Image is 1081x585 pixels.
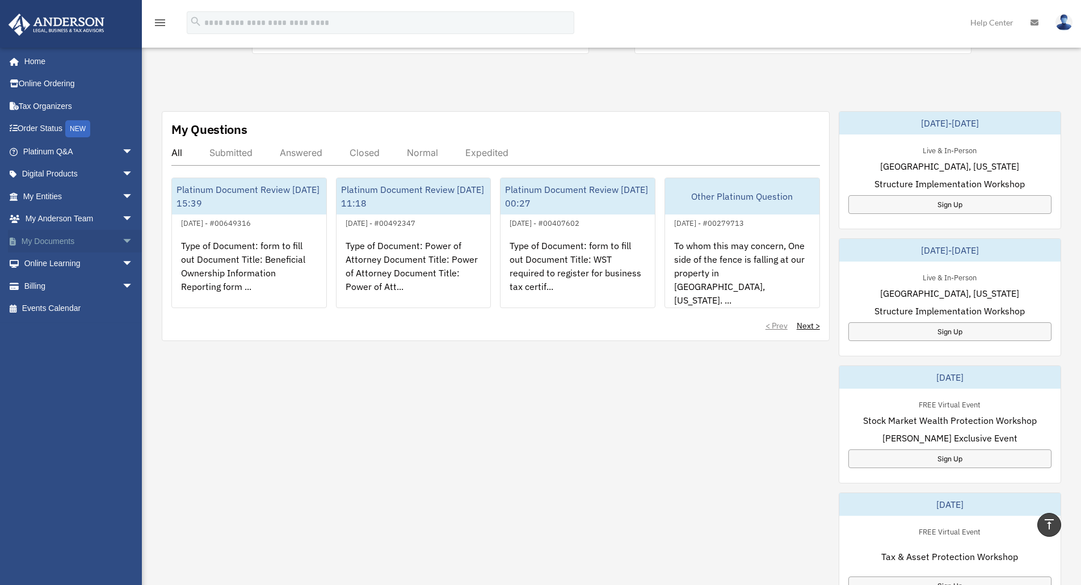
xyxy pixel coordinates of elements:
div: My Questions [171,121,247,138]
a: Events Calendar [8,297,150,320]
div: [DATE]-[DATE] [839,112,1061,134]
span: Structure Implementation Workshop [874,304,1025,318]
div: [DATE] [839,493,1061,516]
a: Platinum Document Review [DATE] 11:18[DATE] - #00492347Type of Document: Power of Attorney Docume... [336,178,491,308]
a: My Documentsarrow_drop_down [8,230,150,252]
div: Type of Document: Power of Attorney Document Title: Power of Attorney Document Title: Power of At... [337,230,491,318]
i: vertical_align_top [1042,517,1056,531]
a: Home [8,50,145,73]
img: Anderson Advisors Platinum Portal [5,14,108,36]
span: arrow_drop_down [122,163,145,186]
a: Sign Up [848,449,1051,468]
div: [DATE] - #00407602 [500,216,588,228]
a: Platinum Document Review [DATE] 00:27[DATE] - #00407602Type of Document: form to fill out Documen... [500,178,655,308]
div: Type of Document: form to fill out Document Title: Beneficial Ownership Information Reporting for... [172,230,326,318]
i: search [190,15,202,28]
div: Normal [407,147,438,158]
div: Type of Document: form to fill out Document Title: WST required to register for business tax cert... [500,230,655,318]
span: arrow_drop_down [122,208,145,231]
span: arrow_drop_down [122,230,145,253]
div: Platinum Document Review [DATE] 11:18 [337,178,491,214]
span: [GEOGRAPHIC_DATA], [US_STATE] [880,159,1019,173]
a: menu [153,20,167,30]
a: My Anderson Teamarrow_drop_down [8,208,150,230]
a: Platinum Q&Aarrow_drop_down [8,140,150,163]
a: Tax Organizers [8,95,150,117]
div: FREE Virtual Event [910,525,990,537]
span: arrow_drop_down [122,275,145,298]
div: [DATE] - #00279713 [665,216,753,228]
a: Billingarrow_drop_down [8,275,150,297]
div: Live & In-Person [914,144,986,155]
a: Online Learningarrow_drop_down [8,252,150,275]
div: All [171,147,182,158]
div: [DATE]-[DATE] [839,239,1061,262]
div: Live & In-Person [914,271,986,283]
a: Order StatusNEW [8,117,150,141]
a: Next > [797,320,820,331]
span: arrow_drop_down [122,185,145,208]
span: Tax & Asset Protection Workshop [881,550,1018,563]
a: Digital Productsarrow_drop_down [8,163,150,186]
div: Platinum Document Review [DATE] 00:27 [500,178,655,214]
a: Other Platinum Question[DATE] - #00279713To whom this may concern, One side of the fence is falli... [664,178,820,308]
a: Online Ordering [8,73,150,95]
div: Answered [280,147,322,158]
div: Other Platinum Question [665,178,819,214]
div: [DATE] - #00492347 [337,216,424,228]
div: NEW [65,120,90,137]
div: [DATE] - #00649316 [172,216,260,228]
a: vertical_align_top [1037,513,1061,537]
img: User Pic [1055,14,1072,31]
div: Submitted [209,147,253,158]
div: Expedited [465,147,508,158]
div: FREE Virtual Event [910,398,990,410]
div: Platinum Document Review [DATE] 15:39 [172,178,326,214]
a: My Entitiesarrow_drop_down [8,185,150,208]
span: arrow_drop_down [122,252,145,276]
div: [DATE] [839,366,1061,389]
span: [GEOGRAPHIC_DATA], [US_STATE] [880,287,1019,300]
span: Structure Implementation Workshop [874,177,1025,191]
a: Platinum Document Review [DATE] 15:39[DATE] - #00649316Type of Document: form to fill out Documen... [171,178,327,308]
i: menu [153,16,167,30]
div: Closed [350,147,380,158]
span: arrow_drop_down [122,140,145,163]
a: Sign Up [848,322,1051,341]
span: Stock Market Wealth Protection Workshop [863,414,1037,427]
span: [PERSON_NAME] Exclusive Event [882,431,1017,445]
a: Sign Up [848,195,1051,214]
div: To whom this may concern, One side of the fence is falling at our property in [GEOGRAPHIC_DATA], ... [665,230,819,318]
